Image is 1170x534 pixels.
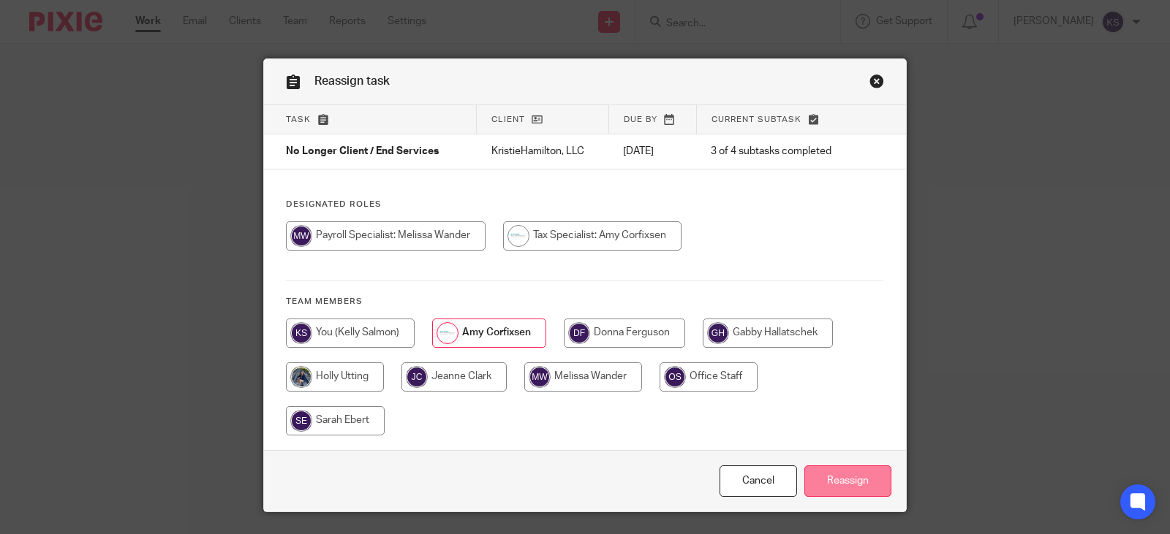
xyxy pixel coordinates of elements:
[286,115,311,123] span: Task
[286,199,884,210] h4: Designated Roles
[869,74,884,94] a: Close this dialog window
[286,296,884,308] h4: Team members
[804,465,891,497] input: Reassign
[491,144,595,159] p: KristieHamilton, LLC
[314,75,390,87] span: Reassign task
[696,134,858,169] td: 3 of 4 subtasks completed
[286,147,439,157] span: No Longer Client / End Services
[712,115,801,123] span: Current subtask
[623,144,682,159] p: [DATE]
[491,115,525,123] span: Client
[720,465,797,497] a: Close this dialog window
[624,115,657,123] span: Due by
